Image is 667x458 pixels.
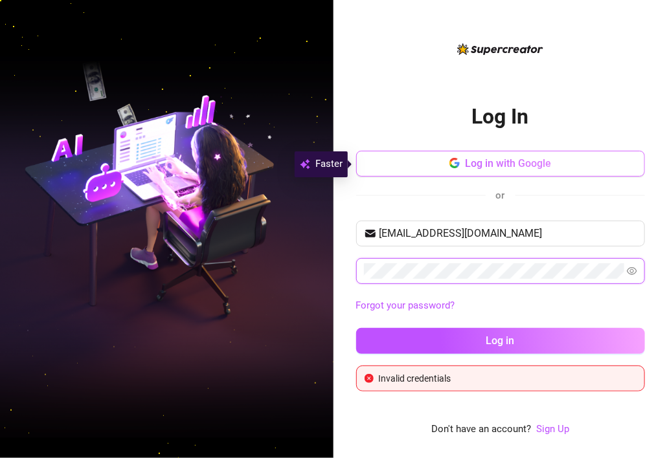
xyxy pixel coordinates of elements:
[465,157,551,169] span: Log in with Google
[315,157,343,172] span: Faster
[486,334,515,347] span: Log in
[457,43,543,55] img: logo-BBDzfeDw.svg
[496,190,505,201] span: or
[356,151,645,177] button: Log in with Google
[379,371,637,386] div: Invalid credentials
[356,328,645,354] button: Log in
[627,266,637,276] span: eye
[379,226,637,241] input: Your email
[536,422,569,437] a: Sign Up
[536,423,569,435] a: Sign Up
[472,104,529,130] h2: Log In
[365,374,374,383] span: close-circle
[431,422,531,437] span: Don't have an account?
[356,300,455,311] a: Forgot your password?
[356,298,645,314] a: Forgot your password?
[300,157,310,172] img: svg%3e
